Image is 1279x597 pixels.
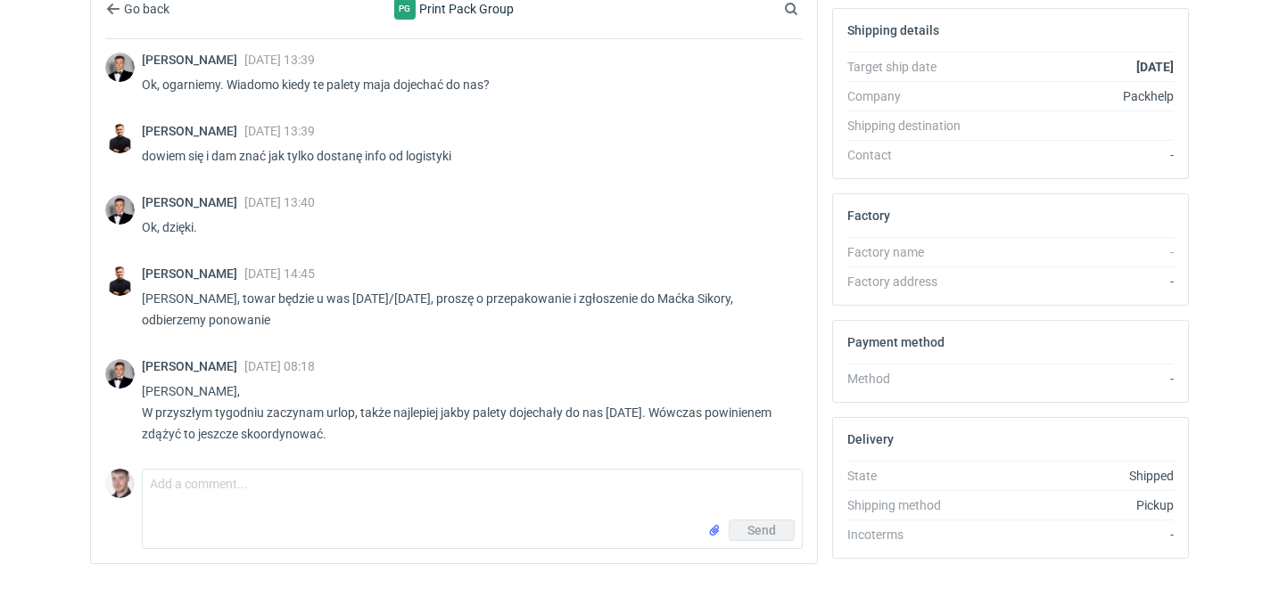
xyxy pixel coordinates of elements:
span: [PERSON_NAME] [142,124,244,138]
span: [PERSON_NAME] [142,195,244,209]
div: - [978,243,1174,261]
p: Ok, dzięki. [142,217,788,238]
h2: Factory [847,209,890,223]
span: [DATE] 13:40 [244,195,315,209]
img: Filip Sobolewski [105,195,135,225]
img: Filip Sobolewski [105,53,135,82]
img: Maciej Sikora [105,469,135,498]
div: - [978,273,1174,290]
h2: Payment method [847,335,945,349]
span: [DATE] 08:18 [244,359,315,373]
div: Target ship date [847,58,978,76]
span: Go back [120,3,169,15]
div: Shipping method [847,496,978,514]
span: Send [747,524,776,536]
div: Packhelp [978,87,1174,105]
h2: Shipping details [847,23,939,37]
div: Pickup [978,496,1174,514]
div: Factory name [847,243,978,261]
span: [PERSON_NAME] [142,266,244,281]
div: Shipped [978,467,1174,485]
img: Tomasz Kubiak [105,124,135,153]
p: [PERSON_NAME], W przyszłym tygodniu zaczynam urlop, także najlepiej jakby palety dojechały do nas... [142,380,788,445]
div: Company [847,87,978,105]
p: dowiem się i dam znać jak tylko dostanę info od logistyki [142,145,788,167]
img: Tomasz Kubiak [105,266,135,296]
p: Ok, ogarniemy. Wiadomo kiedy te palety maja dojechać do nas? [142,74,788,95]
div: State [847,467,978,485]
div: Shipping destination [847,117,978,135]
span: [DATE] 13:39 [244,53,315,67]
div: - [978,526,1174,544]
span: [PERSON_NAME] [142,359,244,373]
p: [PERSON_NAME], towar będzie u was [DATE]/[DATE], proszę o przepakowanie i zgłoszenie do Maćka Sik... [142,288,788,331]
div: - [978,146,1174,164]
div: Incoterms [847,526,978,544]
h2: Delivery [847,432,894,446]
span: [DATE] 13:39 [244,124,315,138]
button: Send [729,519,795,541]
span: [PERSON_NAME] [142,53,244,67]
strong: [DATE] [1136,60,1174,74]
div: Factory address [847,273,978,290]
div: Contact [847,146,978,164]
span: [DATE] 14:45 [244,266,315,281]
div: Method [847,370,978,388]
img: Filip Sobolewski [105,359,135,388]
div: - [978,370,1174,388]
